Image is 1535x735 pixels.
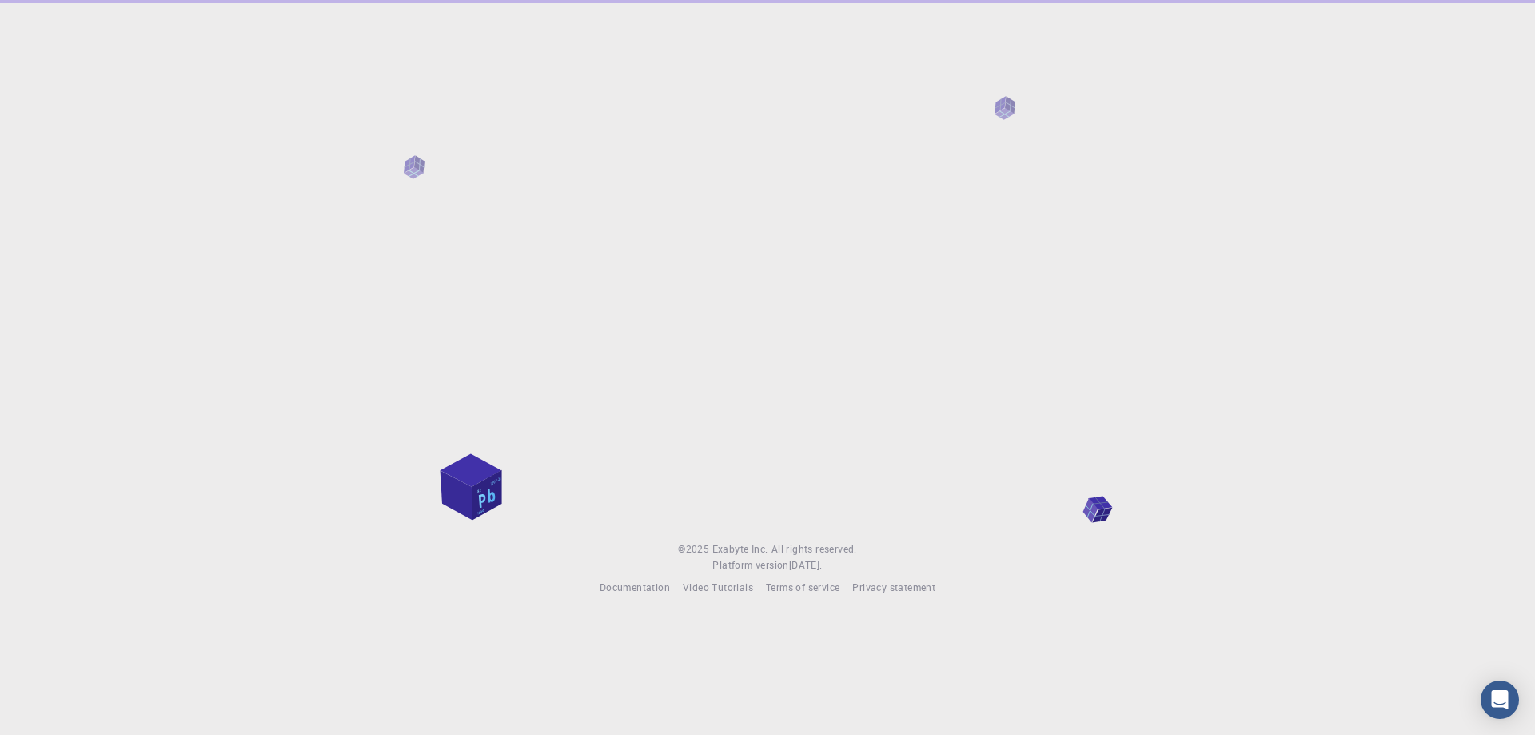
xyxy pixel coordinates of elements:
[712,541,768,557] a: Exabyte Inc.
[600,581,670,593] span: Documentation
[789,558,823,571] span: [DATE] .
[678,541,712,557] span: © 2025
[600,580,670,596] a: Documentation
[683,581,753,593] span: Video Tutorials
[683,580,753,596] a: Video Tutorials
[766,581,839,593] span: Terms of service
[712,557,788,573] span: Platform version
[771,541,857,557] span: All rights reserved.
[766,580,839,596] a: Terms of service
[852,580,935,596] a: Privacy statement
[789,557,823,573] a: [DATE].
[712,542,768,555] span: Exabyte Inc.
[1481,681,1519,719] div: Open Intercom Messenger
[852,581,935,593] span: Privacy statement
